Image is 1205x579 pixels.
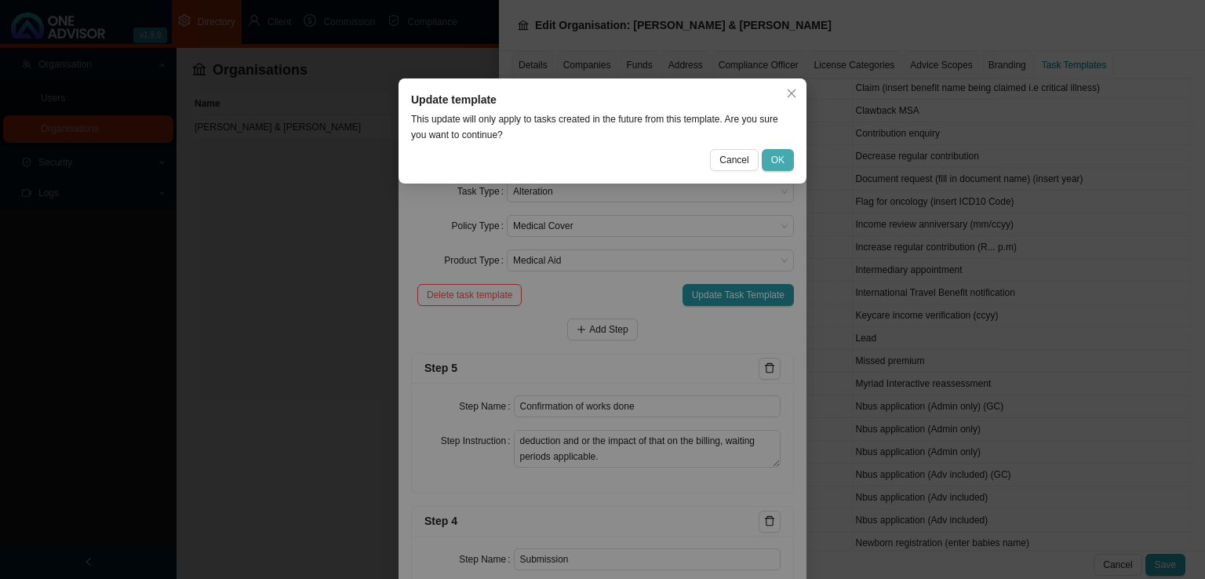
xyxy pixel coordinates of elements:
[710,149,758,171] button: Cancel
[781,82,803,104] button: Close
[762,149,794,171] button: OK
[719,152,748,168] span: Cancel
[771,152,785,168] span: OK
[786,88,797,99] span: close
[411,111,794,143] div: This update will only apply to tasks created in the future from this template. Are you sure you w...
[411,91,794,108] div: Update template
